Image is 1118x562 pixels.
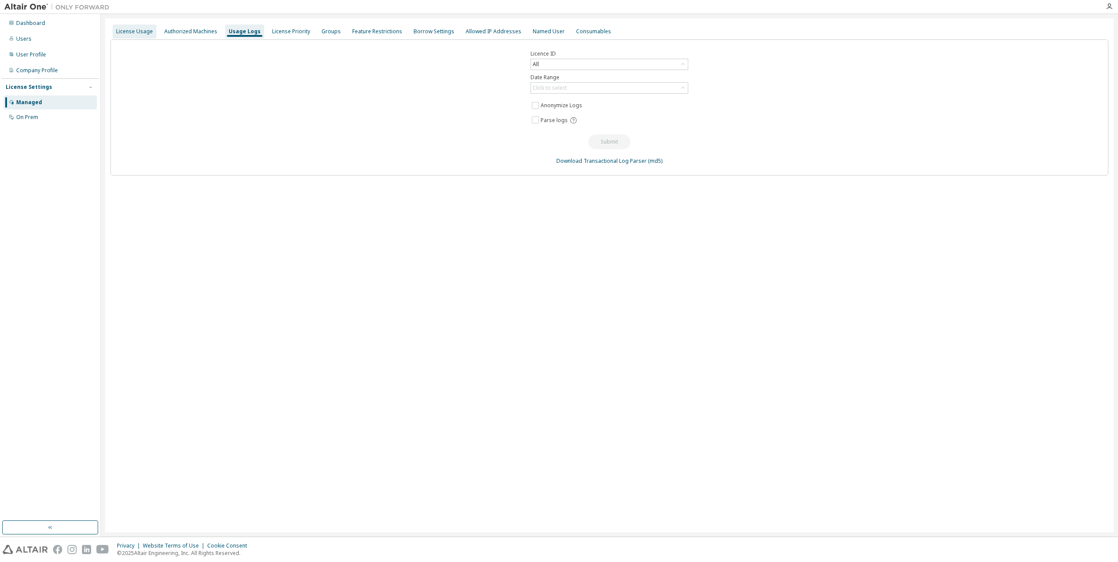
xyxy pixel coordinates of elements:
[16,114,38,121] div: On Prem
[16,67,58,74] div: Company Profile
[16,51,46,58] div: User Profile
[3,545,48,554] img: altair_logo.svg
[531,74,688,81] label: Date Range
[53,545,62,554] img: facebook.svg
[96,545,109,554] img: youtube.svg
[82,545,91,554] img: linkedin.svg
[541,100,584,111] label: Anonymize Logs
[588,134,630,149] button: Submit
[541,117,568,124] span: Parse logs
[531,59,688,70] div: All
[414,28,454,35] div: Borrow Settings
[576,28,611,35] div: Consumables
[322,28,341,35] div: Groups
[164,28,217,35] div: Authorized Machines
[4,3,114,11] img: Altair One
[67,545,77,554] img: instagram.svg
[207,542,252,549] div: Cookie Consent
[533,84,567,91] div: Click to select
[16,35,32,42] div: Users
[117,549,252,557] p: © 2025 Altair Engineering, Inc. All Rights Reserved.
[531,60,540,69] div: All
[556,157,647,165] a: Download Transactional Log Parser
[352,28,402,35] div: Feature Restrictions
[6,84,52,91] div: License Settings
[648,157,662,165] a: (md5)
[272,28,310,35] div: License Priority
[533,28,565,35] div: Named User
[531,83,688,93] div: Click to select
[143,542,207,549] div: Website Terms of Use
[16,99,42,106] div: Managed
[116,28,153,35] div: License Usage
[229,28,261,35] div: Usage Logs
[466,28,521,35] div: Allowed IP Addresses
[531,50,688,57] label: Licence ID
[16,20,45,27] div: Dashboard
[117,542,143,549] div: Privacy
